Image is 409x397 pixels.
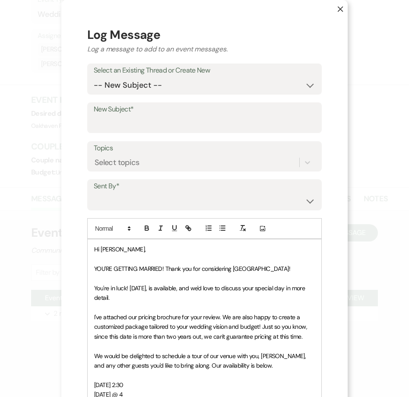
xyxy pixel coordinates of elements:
label: New Subject* [94,103,315,116]
label: Sent By* [94,180,315,193]
label: Topics [94,142,315,155]
span: YOU'RE GETTING MARRIED! Thank you for considering [GEOGRAPHIC_DATA]! [94,265,290,273]
span: You're in luck! [DATE], is available, and we'd love to discuss your special day in more detail. [94,284,307,302]
span: Hi [PERSON_NAME], [94,245,146,253]
span: We would be delighted to schedule a tour of our venue with you, [PERSON_NAME], and any other gues... [94,352,308,369]
div: Select topics [95,157,140,168]
p: Log Message [87,26,322,44]
span: I've attached our pricing brochure for your review. We are also happy to create a customized pack... [94,313,309,340]
label: Select an Existing Thread or Create New [94,64,315,77]
span: [DATE] 2:30 [94,381,124,389]
p: Log a message to add to an event messages. [87,44,322,54]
